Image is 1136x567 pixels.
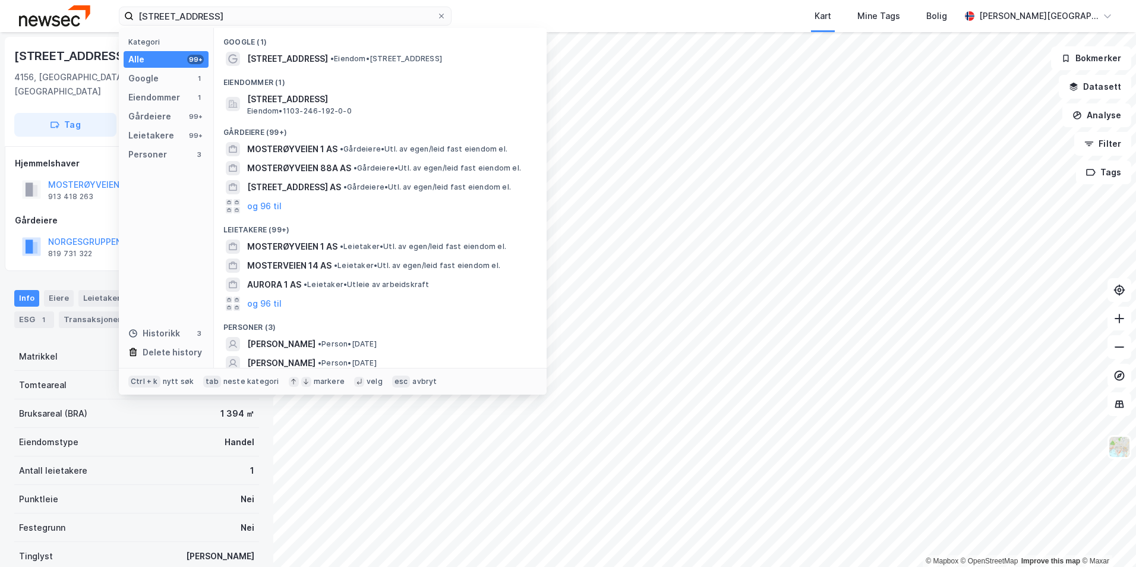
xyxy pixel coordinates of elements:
div: markere [314,377,345,386]
div: Bruksareal (BRA) [19,407,87,421]
span: MOSTERØYVEIEN 88A AS [247,161,351,175]
div: tab [203,376,221,388]
a: OpenStreetMap [961,557,1018,565]
div: Info [14,290,39,307]
button: Tags [1076,160,1131,184]
div: Delete history [143,345,202,360]
div: Festegrunn [19,521,65,535]
div: 913 418 263 [48,192,93,201]
div: neste kategori [223,377,279,386]
span: MOSTERØYVEIEN 1 AS [247,142,337,156]
div: [PERSON_NAME][GEOGRAPHIC_DATA] [979,9,1098,23]
div: [STREET_ADDRESS] [14,46,131,65]
div: avbryt [412,377,437,386]
div: 4156, [GEOGRAPHIC_DATA], [GEOGRAPHIC_DATA] [14,70,165,99]
div: Antall leietakere [19,464,87,478]
div: Historikk [128,326,180,341]
div: 3 [194,150,204,159]
div: Personer (3) [214,313,547,335]
span: [PERSON_NAME] [247,337,315,351]
span: [STREET_ADDRESS] [247,92,532,106]
div: Alle [128,52,144,67]
div: Leietakere [78,290,144,307]
div: 1 [250,464,254,478]
span: Eiendom • 1103-246-192-0-0 [247,106,352,116]
div: 99+ [187,112,204,121]
div: 99+ [187,55,204,64]
span: • [343,182,347,191]
button: og 96 til [247,297,282,311]
div: Gårdeiere [128,109,171,124]
div: 1 394 ㎡ [220,407,254,421]
span: [STREET_ADDRESS] [247,52,328,66]
div: Tomteareal [19,378,67,392]
button: Tag [14,113,116,137]
div: Leietakere (99+) [214,216,547,237]
div: Hjemmelshaver [15,156,258,171]
span: Leietaker • Utl. av egen/leid fast eiendom el. [334,261,500,270]
span: MOSTERVEIEN 14 AS [247,259,332,273]
div: Eiere [44,290,74,307]
span: • [340,144,343,153]
span: • [318,358,321,367]
div: Eiendomstype [19,435,78,449]
span: Leietaker • Utleie av arbeidskraft [304,280,430,289]
div: esc [392,376,411,388]
button: Analyse [1062,103,1131,127]
div: Mine Tags [857,9,900,23]
div: 1 [194,74,204,83]
div: 819 731 322 [48,249,92,259]
div: Leietakere [128,128,174,143]
span: • [334,261,337,270]
div: Google [128,71,159,86]
button: Filter [1074,132,1131,156]
div: [PERSON_NAME] [186,549,254,563]
span: Person • [DATE] [318,339,377,349]
span: • [340,242,343,251]
div: 1 [37,314,49,326]
div: Nei [241,521,254,535]
span: Person • [DATE] [318,358,377,368]
img: Z [1108,436,1131,458]
div: 99+ [187,131,204,140]
div: Kontrollprogram for chat [1077,510,1136,567]
span: • [354,163,357,172]
div: Nei [241,492,254,506]
div: Eiendommer (1) [214,68,547,90]
button: og 96 til [247,199,282,213]
span: Gårdeiere • Utl. av egen/leid fast eiendom el. [343,182,511,192]
span: MOSTERØYVEIEN 1 AS [247,240,337,254]
span: • [304,280,307,289]
div: 3 [194,329,204,338]
div: Bolig [926,9,947,23]
div: Kart [815,9,831,23]
img: newsec-logo.f6e21ccffca1b3a03d2d.png [19,5,90,26]
span: [STREET_ADDRESS] AS [247,180,341,194]
span: Gårdeiere • Utl. av egen/leid fast eiendom el. [340,144,507,154]
button: Datasett [1059,75,1131,99]
span: Gårdeiere • Utl. av egen/leid fast eiendom el. [354,163,521,173]
div: Ctrl + k [128,376,160,388]
div: 1 [194,93,204,102]
div: Handel [225,435,254,449]
div: Gårdeiere (99+) [214,118,547,140]
div: Kategori [128,37,209,46]
div: Google (1) [214,28,547,49]
span: [PERSON_NAME] [247,356,315,370]
div: Gårdeiere [15,213,258,228]
div: Transaksjoner [59,311,140,328]
div: Punktleie [19,492,58,506]
span: • [330,54,334,63]
div: nytt søk [163,377,194,386]
input: Søk på adresse, matrikkel, gårdeiere, leietakere eller personer [134,7,437,25]
div: ESG [14,311,54,328]
span: • [318,339,321,348]
div: Personer [128,147,167,162]
div: Tinglyst [19,549,53,563]
div: velg [367,377,383,386]
span: AURORA 1 AS [247,278,301,292]
a: Improve this map [1021,557,1080,565]
button: Bokmerker [1051,46,1131,70]
span: Eiendom • [STREET_ADDRESS] [330,54,442,64]
div: Matrikkel [19,349,58,364]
